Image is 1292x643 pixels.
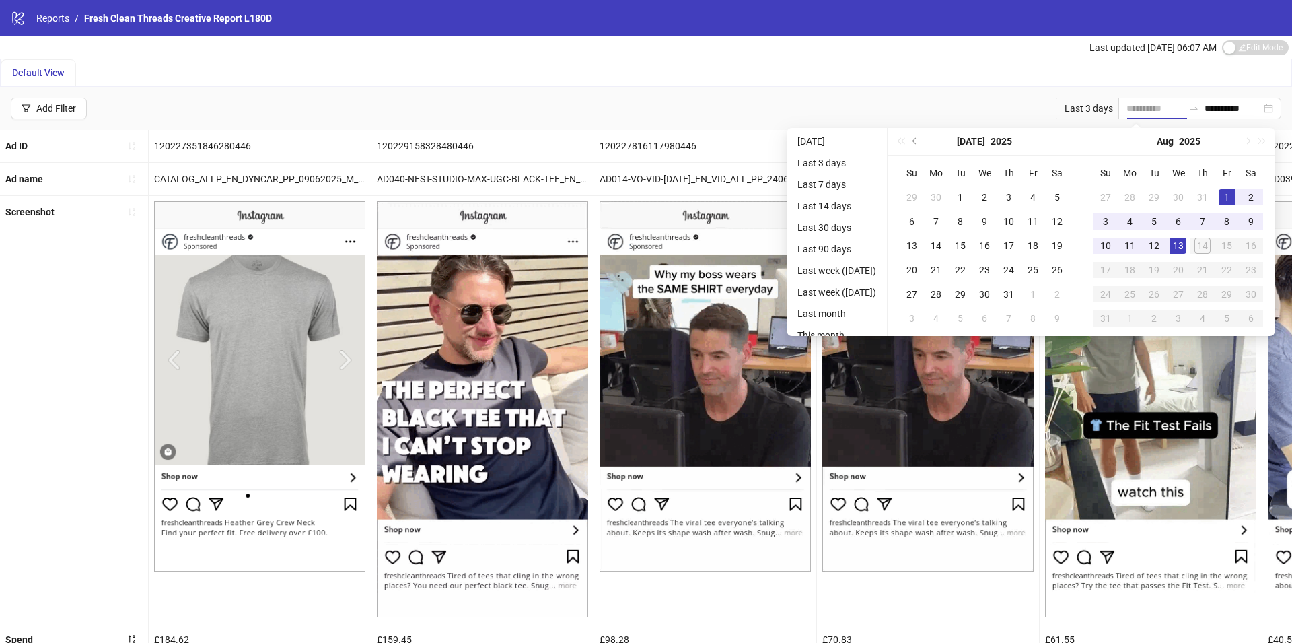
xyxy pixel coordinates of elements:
td: 2025-08-31 [1093,306,1118,331]
div: 16 [1243,238,1259,254]
th: Su [1093,161,1118,185]
td: 2025-07-01 [948,185,972,209]
li: Last 14 days [792,198,882,214]
img: Screenshot 120227816117980446 [600,201,811,572]
div: 17 [1098,262,1114,278]
div: 8 [952,213,968,230]
button: Previous month (PageUp) [908,128,923,155]
td: 2025-08-07 [1190,209,1215,234]
th: We [1166,161,1190,185]
div: 2 [1049,286,1065,302]
div: 19 [1146,262,1162,278]
td: 2025-07-12 [1045,209,1069,234]
td: 2025-06-29 [900,185,924,209]
td: 2025-07-08 [948,209,972,234]
td: 2025-07-18 [1021,234,1045,258]
div: CATALOG_ALLP_EN_DYNCAR_PP_09062025_M_CC_SC3_None_PRO_CATALOG [149,163,371,195]
div: 27 [904,286,920,302]
span: filter [22,104,31,113]
div: 23 [1243,262,1259,278]
div: 3 [1098,213,1114,230]
td: 2025-07-09 [972,209,997,234]
div: 1 [952,189,968,205]
td: 2025-09-03 [1166,306,1190,331]
div: 24 [1001,262,1017,278]
td: 2025-09-04 [1190,306,1215,331]
td: 2025-08-08 [1215,209,1239,234]
img: Screenshot 120227351846280446 [154,201,365,572]
div: 26 [1049,262,1065,278]
td: 2025-07-27 [1093,185,1118,209]
td: 2025-07-26 [1045,258,1069,282]
span: sort-ascending [127,207,137,217]
th: Su [900,161,924,185]
td: 2025-08-01 [1021,282,1045,306]
div: 28 [1194,286,1211,302]
td: 2025-08-10 [1093,234,1118,258]
li: Last 30 days [792,219,882,236]
b: Ad ID [5,141,28,151]
span: Last updated [DATE] 06:07 AM [1089,42,1217,53]
div: 11 [1025,213,1041,230]
td: 2025-07-28 [1118,185,1142,209]
th: Th [1190,161,1215,185]
td: 2025-08-03 [900,306,924,331]
td: 2025-08-06 [1166,209,1190,234]
td: 2025-09-06 [1239,306,1263,331]
td: 2025-07-02 [972,185,997,209]
td: 2025-08-04 [924,306,948,331]
td: 2025-07-20 [900,258,924,282]
a: Reports [34,11,72,26]
div: 23 [976,262,993,278]
th: Sa [1239,161,1263,185]
div: 5 [1219,310,1235,327]
div: 3 [1170,310,1186,327]
td: 2025-07-24 [997,258,1021,282]
div: AD040-NEST-STUDIO-MAX-UGC-BLACK-TEE_EN_VID_SP_17062025_ALLG_CC_SC13_None_ – Copy [371,163,594,195]
div: 12 [1049,213,1065,230]
td: 2025-08-06 [972,306,997,331]
div: 8 [1219,213,1235,230]
div: Last 3 days [1056,98,1118,119]
li: This month [792,327,882,343]
td: 2025-08-20 [1166,258,1190,282]
td: 2025-08-01 [1215,185,1239,209]
div: 1 [1219,189,1235,205]
td: 2025-08-14 [1190,234,1215,258]
div: 31 [1194,189,1211,205]
div: 30 [928,189,944,205]
div: Add Filter [36,103,76,114]
td: 2025-08-25 [1118,282,1142,306]
td: 2025-07-19 [1045,234,1069,258]
td: 2025-07-14 [924,234,948,258]
td: 2025-08-03 [1093,209,1118,234]
span: Fresh Clean Threads Creative Report L180D [84,13,272,24]
td: 2025-08-09 [1239,209,1263,234]
td: 2025-08-17 [1093,258,1118,282]
li: [DATE] [792,133,882,149]
div: 28 [1122,189,1138,205]
div: 6 [904,213,920,230]
li: Last month [792,306,882,322]
button: Choose a year [991,128,1012,155]
th: We [972,161,997,185]
div: 14 [928,238,944,254]
div: 31 [1001,286,1017,302]
td: 2025-07-23 [972,258,997,282]
div: 6 [976,310,993,327]
td: 2025-09-02 [1142,306,1166,331]
span: sort-ascending [127,174,137,184]
div: 21 [1194,262,1211,278]
td: 2025-08-22 [1215,258,1239,282]
th: Tu [948,161,972,185]
th: Fr [1215,161,1239,185]
li: Last 3 days [792,155,882,171]
button: Choose a month [957,128,985,155]
div: 120227351846280446 [149,130,371,162]
button: Add Filter [11,98,87,119]
td: 2025-07-16 [972,234,997,258]
div: 22 [1219,262,1235,278]
td: 2025-09-01 [1118,306,1142,331]
div: 29 [904,189,920,205]
td: 2025-08-11 [1118,234,1142,258]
